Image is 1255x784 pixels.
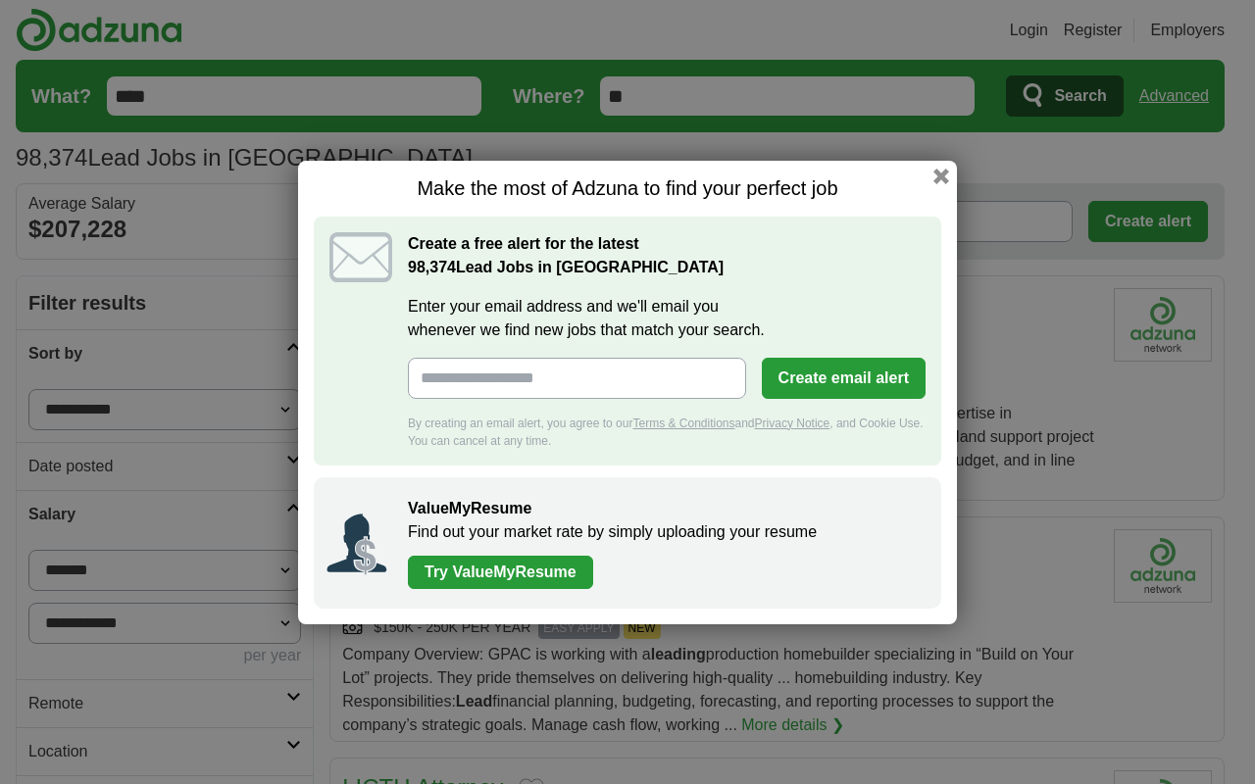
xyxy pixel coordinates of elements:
[762,358,926,399] button: Create email alert
[408,556,593,589] a: Try ValueMyResume
[408,295,926,342] label: Enter your email address and we'll email you whenever we find new jobs that match your search.
[408,415,926,450] div: By creating an email alert, you agree to our and , and Cookie Use. You can cancel at any time.
[314,176,941,201] h1: Make the most of Adzuna to find your perfect job
[408,497,922,520] h2: ValueMyResume
[632,416,734,430] a: Terms & Conditions
[329,232,392,282] img: icon_email.svg
[755,416,830,430] a: Privacy Notice
[408,232,926,279] h2: Create a free alert for the latest
[408,256,456,279] span: 98,374
[408,520,922,544] p: Find out your market rate by simply uploading your resume
[408,259,724,275] strong: Lead Jobs in [GEOGRAPHIC_DATA]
